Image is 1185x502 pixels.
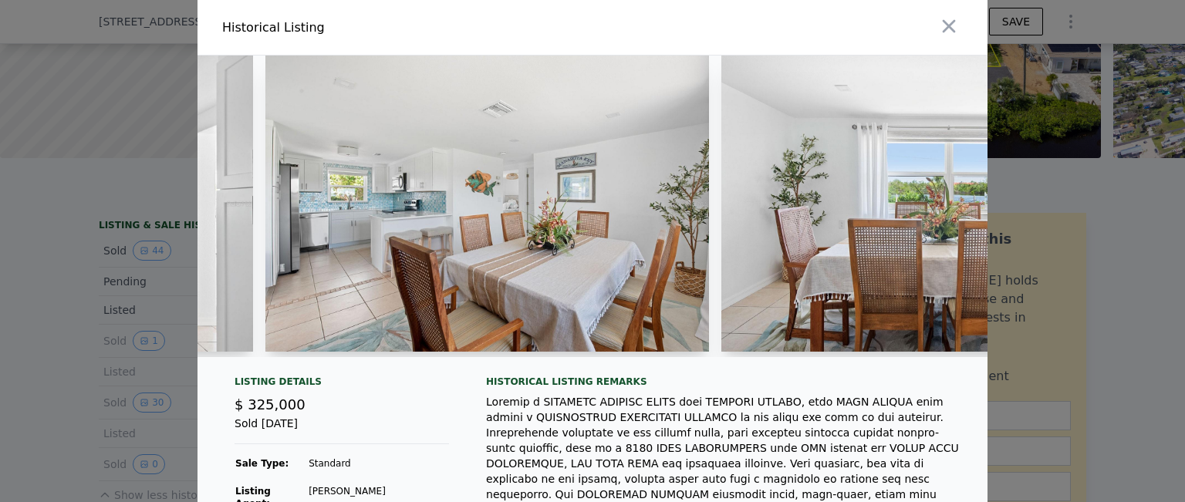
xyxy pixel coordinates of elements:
div: Historical Listing [222,19,586,37]
div: Listing Details [235,376,449,394]
div: Sold [DATE] [235,416,449,444]
span: $ 325,000 [235,396,306,413]
img: Property Img [265,56,709,352]
strong: Sale Type: [235,458,289,469]
img: Property Img [721,56,1165,352]
div: Historical Listing remarks [486,376,963,388]
td: Standard [308,457,449,470]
